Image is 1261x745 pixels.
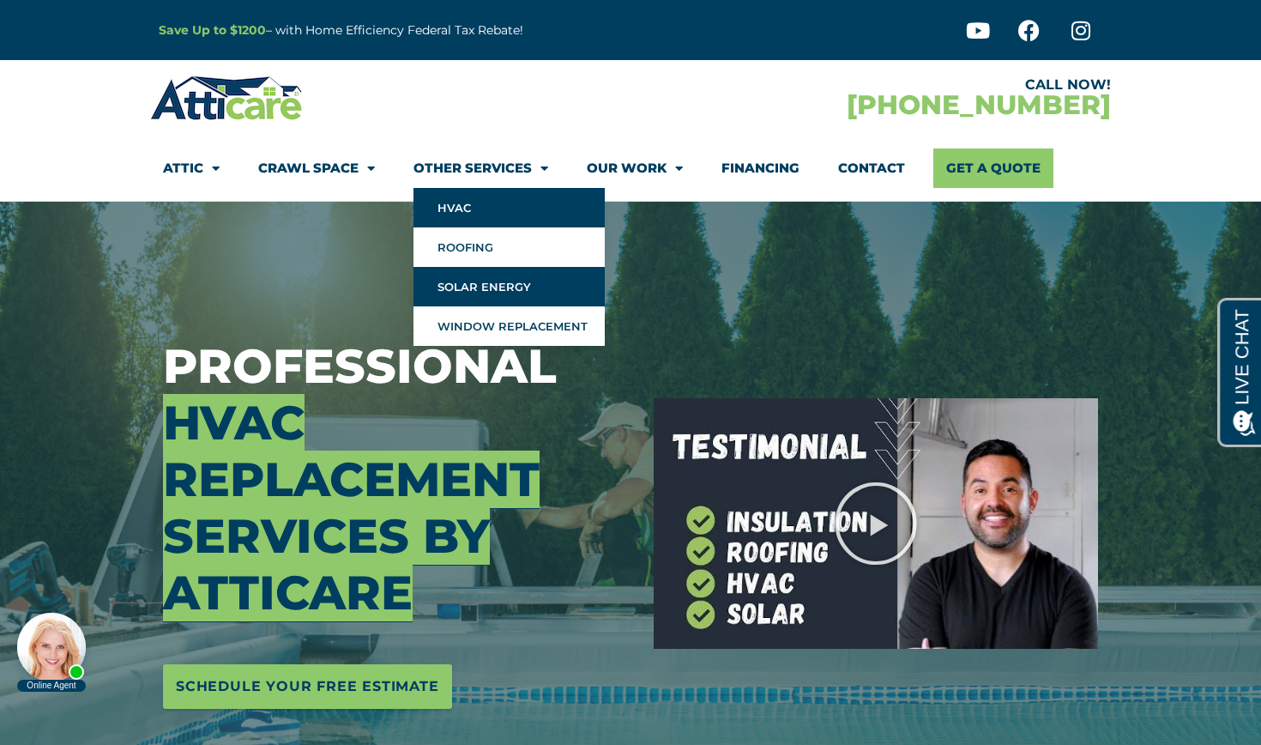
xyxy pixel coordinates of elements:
[833,481,919,566] div: Play Video
[163,338,628,621] h3: Professional
[159,22,266,38] a: Save Up to $1200
[630,78,1111,92] div: CALL NOW!
[413,306,605,346] a: Window Replacement
[413,267,605,306] a: Solar Energy
[258,148,375,188] a: Crawl Space
[587,148,683,188] a: Our Work
[413,227,605,267] a: Roofing
[163,148,220,188] a: Attic
[163,664,452,709] a: Schedule Your Free Estimate
[176,673,439,700] span: Schedule Your Free Estimate
[721,148,799,188] a: Financing
[838,148,905,188] a: Contact
[163,148,1098,188] nav: Menu
[9,565,283,694] iframe: Chat Invitation
[413,188,605,346] ul: Other Services
[163,394,540,621] span: HVAC Replacement Services by Atticare
[413,188,605,227] a: HVAC
[159,21,715,40] p: – with Home Efficiency Federal Tax Rebate!
[413,148,548,188] a: Other Services
[933,148,1053,188] a: Get A Quote
[42,14,138,35] span: Opens a chat window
